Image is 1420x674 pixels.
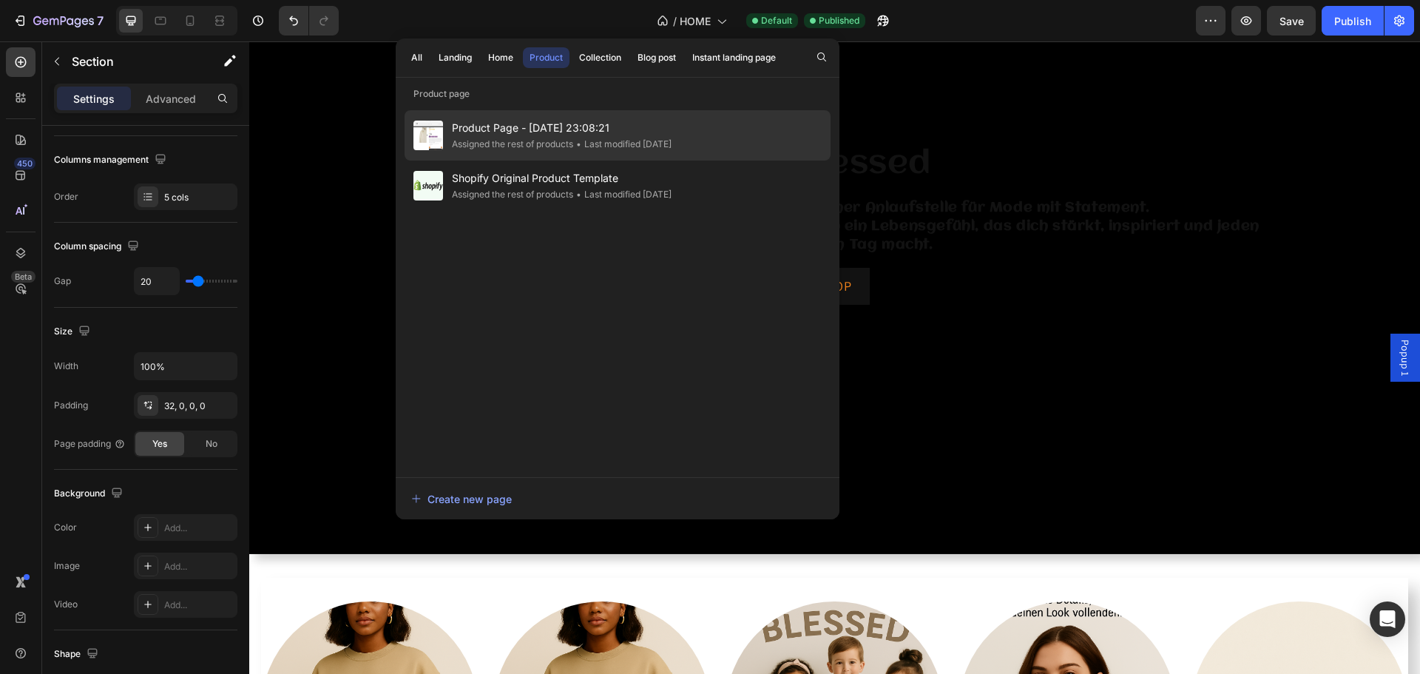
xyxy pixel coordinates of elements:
[673,13,677,29] span: /
[54,644,101,664] div: Shape
[54,322,93,342] div: Size
[164,599,234,612] div: Add...
[573,137,672,152] div: Last modified [DATE]
[135,353,237,380] input: Auto
[631,47,683,68] button: Blog post
[488,51,513,64] div: Home
[146,91,196,107] p: Advanced
[155,158,1016,176] p: Willkommen bei BBLSSD – Be blessed, deiner Anlaufstelle für Mode mit Statement.
[819,14,859,27] span: Published
[481,47,520,68] button: Home
[1370,601,1405,637] div: Open Intercom Messenger
[14,158,35,169] div: 450
[452,169,672,187] span: Shopify Original Product Template
[54,360,78,373] div: Width
[54,150,169,170] div: Columns management
[432,47,479,68] button: Landing
[155,176,1016,213] p: Hier findest du nicht nur trendbewusste Styles, sondern ein Lebensgefühl, das dich stärkt, inspir...
[576,189,581,200] span: •
[6,6,110,36] button: 7
[761,14,792,27] span: Default
[279,6,339,36] div: Undo/Redo
[1334,13,1371,29] div: Publish
[1279,15,1304,27] span: Save
[54,190,78,203] div: Order
[530,51,563,64] div: Product
[164,400,234,413] div: 32, 0, 0, 0
[54,399,88,412] div: Padding
[439,51,472,64] div: Landing
[686,47,782,68] button: Instant landing page
[568,235,602,254] p: SHOP
[54,521,77,534] div: Color
[249,41,1420,674] iframe: Design area
[164,560,234,573] div: Add...
[452,187,573,202] div: Assigned the rest of products
[54,237,142,257] div: Column spacing
[680,13,711,29] span: HOME
[11,271,35,283] div: Beta
[410,484,825,513] button: Create new page
[164,522,234,535] div: Add...
[97,12,104,30] p: 7
[54,598,78,611] div: Video
[550,226,620,263] a: SHOP
[54,484,126,504] div: Background
[692,51,776,64] div: Instant landing page
[579,51,621,64] div: Collection
[523,47,569,68] button: Product
[452,137,573,152] div: Assigned the rest of products
[73,91,115,107] p: Settings
[1149,298,1163,334] span: Popup 1
[1322,6,1384,36] button: Publish
[164,191,234,204] div: 5 cols
[206,437,217,451] span: No
[396,87,839,101] p: Product page
[135,268,179,294] input: Auto
[54,274,71,288] div: Gap
[1267,6,1316,36] button: Save
[54,437,126,451] div: Page padding
[576,138,581,149] span: •
[154,103,1018,144] h2: Be Blessed
[152,437,167,451] span: Yes
[72,53,193,70] p: Section
[452,119,672,137] span: Product Page - [DATE] 23:08:21
[411,491,512,507] div: Create new page
[405,47,429,68] button: All
[54,559,80,573] div: Image
[573,187,672,202] div: Last modified [DATE]
[411,51,422,64] div: All
[572,47,628,68] button: Collection
[638,51,676,64] div: Blog post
